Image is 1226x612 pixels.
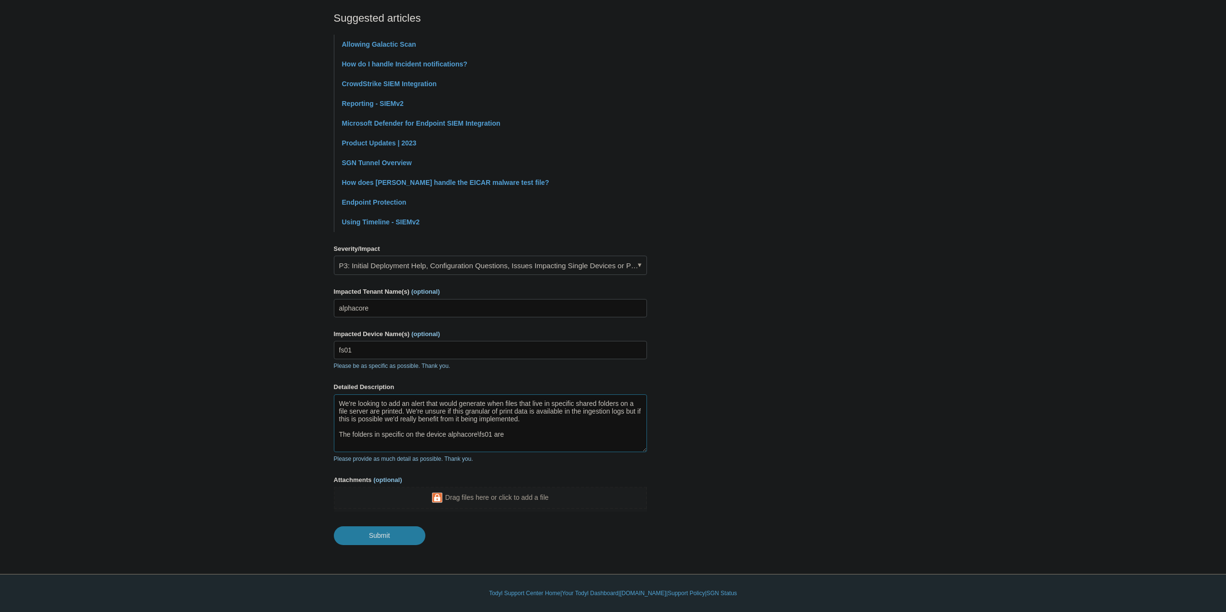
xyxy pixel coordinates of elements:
a: Product Updates | 2023 [342,139,417,147]
p: Please be as specific as possible. Thank you. [334,362,647,370]
a: Your Todyl Dashboard [562,589,618,598]
a: SGN Status [707,589,737,598]
a: Todyl Support Center Home [489,589,560,598]
a: [DOMAIN_NAME] [620,589,666,598]
a: SGN Tunnel Overview [342,159,412,167]
a: P3: Initial Deployment Help, Configuration Questions, Issues Impacting Single Devices or Past Out... [334,256,647,275]
label: Impacted Tenant Name(s) [334,287,647,297]
span: (optional) [373,476,402,483]
label: Attachments [334,475,647,485]
label: Detailed Description [334,382,647,392]
a: How does [PERSON_NAME] handle the EICAR malware test file? [342,179,549,186]
label: Impacted Device Name(s) [334,329,647,339]
input: Submit [334,526,425,545]
a: Endpoint Protection [342,198,407,206]
p: Please provide as much detail as possible. Thank you. [334,455,647,463]
a: How do I handle Incident notifications? [342,60,468,68]
a: Reporting - SIEMv2 [342,100,404,107]
a: Using Timeline - SIEMv2 [342,218,420,226]
span: (optional) [411,288,440,295]
a: CrowdStrike SIEM Integration [342,80,437,88]
h2: Suggested articles [334,10,647,26]
a: Support Policy [668,589,705,598]
a: Allowing Galactic Scan [342,40,416,48]
a: Microsoft Defender for Endpoint SIEM Integration [342,119,501,127]
div: | | | | [334,589,893,598]
span: (optional) [411,330,440,338]
label: Severity/Impact [334,244,647,254]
